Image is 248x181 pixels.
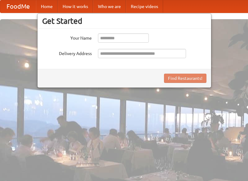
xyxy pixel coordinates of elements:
a: Home [36,0,58,13]
h3: Get Started [42,16,206,26]
a: Recipe videos [126,0,163,13]
button: Find Restaurants! [164,74,206,83]
a: FoodMe [0,0,36,13]
label: Your Name [42,33,92,41]
a: How it works [58,0,93,13]
label: Delivery Address [42,49,92,57]
a: Who we are [93,0,126,13]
